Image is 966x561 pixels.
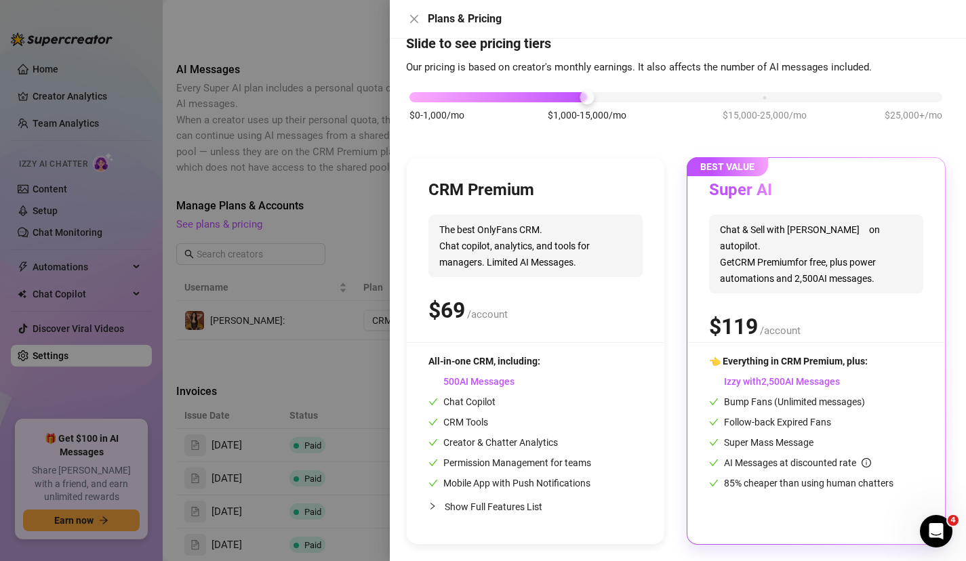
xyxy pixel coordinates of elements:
span: 4 [948,515,959,526]
span: BEST VALUE [687,157,768,176]
span: Follow-back Expired Fans [709,417,831,428]
span: check [709,397,719,407]
span: Izzy with AI Messages [709,376,840,387]
span: check [428,417,438,427]
span: CRM Tools [428,417,488,428]
span: $ [709,314,758,339]
span: info-circle [862,458,871,467]
span: $15,000-25,000/mo [723,108,807,123]
span: AI Messages at discounted rate [724,457,871,468]
span: close [409,14,420,24]
span: $ [428,297,465,323]
span: check [428,478,438,488]
span: Our pricing is based on creator's monthly earnings. It also affects the number of AI messages inc... [406,61,872,73]
iframe: Intercom live chat [920,515,952,547]
span: 👈 Everything in CRM Premium, plus: [709,356,868,367]
div: Plans & Pricing [428,11,950,27]
span: Super Mass Message [709,437,813,448]
span: Show Full Features List [445,501,542,512]
span: check [428,438,438,447]
span: Mobile App with Push Notifications [428,478,590,489]
span: Creator & Chatter Analytics [428,437,558,448]
span: The best OnlyFans CRM. Chat copilot, analytics, and tools for managers. Limited AI Messages. [428,215,643,277]
span: Permission Management for teams [428,457,591,468]
span: All-in-one CRM, including: [428,356,540,367]
span: check [709,417,719,427]
span: $0-1,000/mo [409,108,464,123]
span: AI Messages [428,376,515,387]
span: check [709,458,719,467]
span: /account [467,308,508,320]
span: /account [760,325,801,337]
h3: Super AI [709,180,792,201]
span: Bump Fans (Unlimited messages) [709,396,865,407]
h4: Slide to see pricing tiers [406,34,950,53]
span: $25,000+/mo [885,108,942,123]
span: 85% cheaper than using human chatters [709,478,893,489]
div: Show Full Features List [428,491,643,522]
span: check [428,397,438,407]
span: $1,000-15,000/mo [548,108,626,123]
span: check [428,458,438,467]
h3: CRM Premium [428,180,534,201]
span: Chat & Sell with [PERSON_NAME] on autopilot. Get CRM Premium for free, plus power automations and... [709,215,923,293]
span: check [709,438,719,447]
span: collapsed [428,502,437,510]
button: Close [406,11,422,27]
span: Chat Copilot [428,396,496,407]
span: check [709,478,719,488]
